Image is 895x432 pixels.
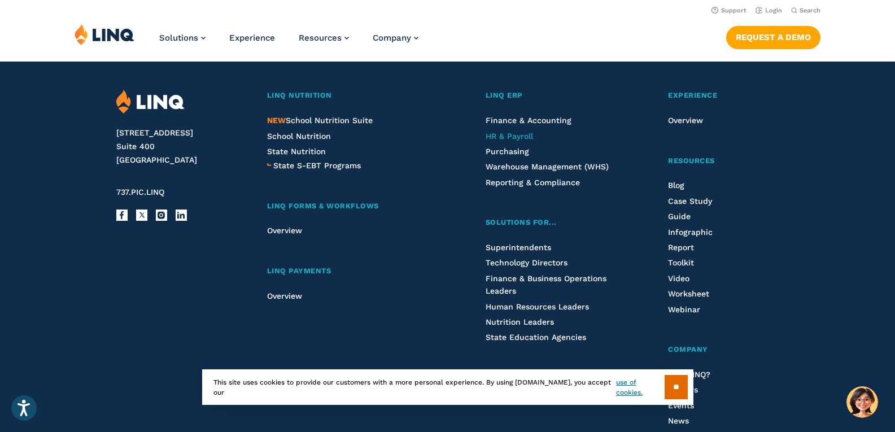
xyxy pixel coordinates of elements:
[668,305,700,314] a: Webinar
[229,33,275,43] a: Experience
[668,345,708,354] span: Company
[616,377,664,398] a: use of cookies.
[267,200,436,212] a: LINQ Forms & Workflows
[136,210,147,221] a: X
[486,147,529,156] a: Purchasing
[267,132,331,141] a: School Nutrition
[486,90,619,102] a: LINQ ERP
[486,243,551,252] a: Superintendents
[75,24,134,45] img: LINQ | K‑12 Software
[726,26,820,49] a: Request a Demo
[299,33,349,43] a: Resources
[486,116,571,125] a: Finance & Accounting
[791,6,820,15] button: Open Search Bar
[668,156,715,165] span: Resources
[668,289,709,298] a: Worksheet
[668,181,684,190] a: Blog
[267,91,332,99] span: LINQ Nutrition
[273,161,361,170] span: State S-EBT Programs
[668,197,712,206] a: Case Study
[486,317,554,326] a: Nutrition Leaders
[486,274,606,295] a: Finance & Business Operations Leaders
[176,210,187,221] a: LinkedIn
[711,7,746,14] a: Support
[800,7,820,14] span: Search
[159,33,206,43] a: Solutions
[726,24,820,49] nav: Button Navigation
[668,155,779,167] a: Resources
[668,243,694,252] a: Report
[267,116,373,125] span: School Nutrition Suite
[668,258,694,267] a: Toolkit
[846,386,878,418] button: Hello, have a question? Let’s chat.
[267,116,373,125] a: NEWSchool Nutrition Suite
[267,291,302,300] a: Overview
[299,33,342,43] span: Resources
[267,116,286,125] span: NEW
[373,33,411,43] span: Company
[116,187,164,197] span: 737.PIC.LINQ
[486,91,523,99] span: LINQ ERP
[159,33,198,43] span: Solutions
[486,162,609,171] a: Warehouse Management (WHS)
[267,226,302,235] a: Overview
[668,116,703,125] a: Overview
[486,302,589,311] a: Human Resources Leaders
[267,147,326,156] a: State Nutrition
[373,33,418,43] a: Company
[486,333,586,342] a: State Education Agencies
[267,265,436,277] a: LINQ Payments
[116,90,185,114] img: LINQ | K‑12 Software
[668,90,779,102] a: Experience
[668,344,779,356] a: Company
[267,202,379,210] span: LINQ Forms & Workflows
[116,210,128,221] a: Facebook
[156,210,167,221] a: Instagram
[486,132,533,141] a: HR & Payroll
[668,274,689,283] a: Video
[756,7,782,14] a: Login
[486,178,580,187] a: Reporting & Compliance
[668,91,717,99] span: Experience
[267,90,436,102] a: LINQ Nutrition
[668,416,689,425] a: News
[267,267,331,275] span: LINQ Payments
[159,24,418,61] nav: Primary Navigation
[668,228,713,237] a: Infographic
[116,126,245,167] address: [STREET_ADDRESS] Suite 400 [GEOGRAPHIC_DATA]
[668,212,691,221] a: Guide
[486,258,567,267] a: Technology Directors
[202,369,693,405] div: This site uses cookies to provide our customers with a more personal experience. By using [DOMAIN...
[273,159,361,172] a: State S-EBT Programs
